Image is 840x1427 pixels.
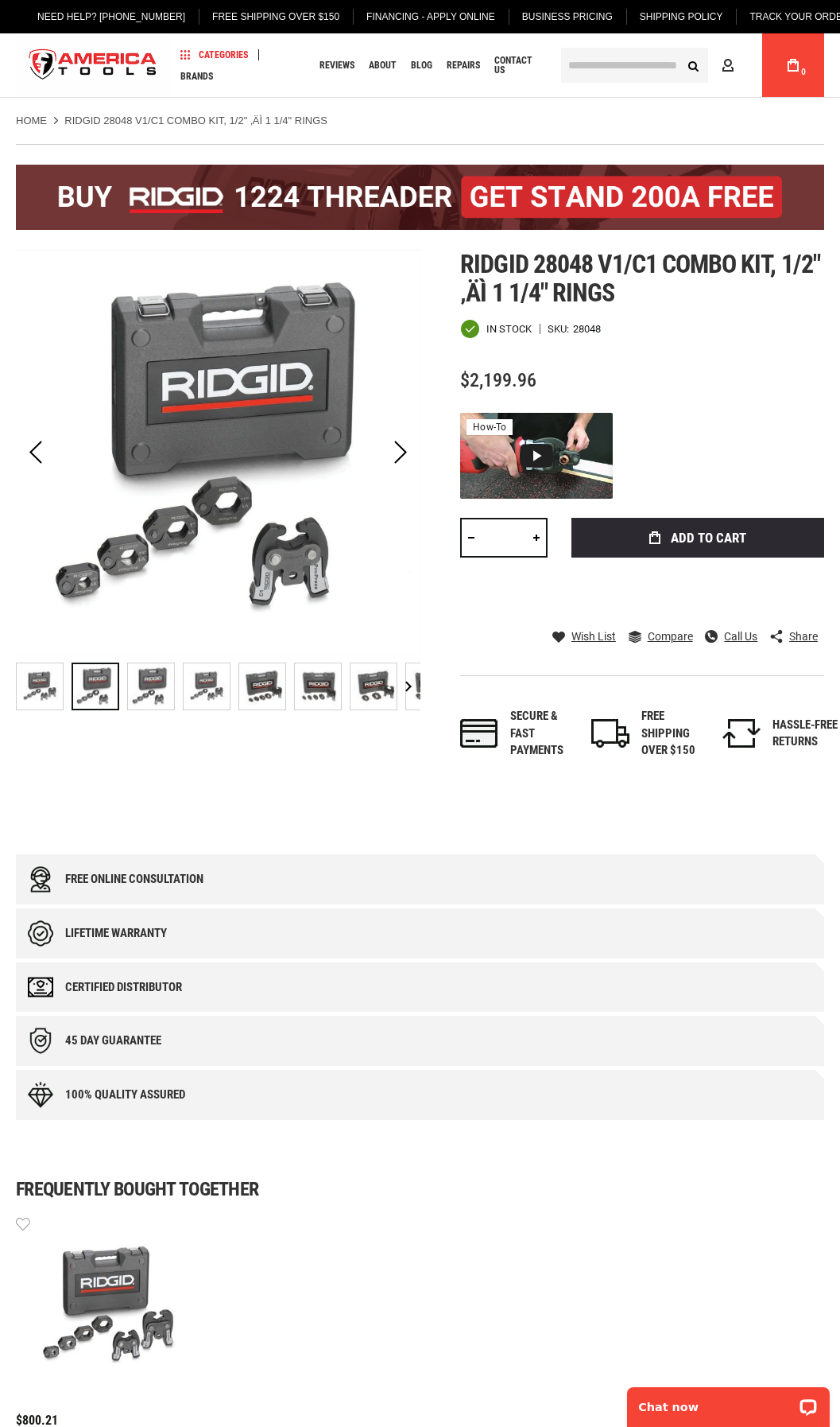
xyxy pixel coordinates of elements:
[494,56,542,75] span: Contact Us
[184,663,230,710] img: RIDGID 28048 V1/C1 COMBO KIT, 1/2" ‚Äì 1 1/4" RINGS
[617,1377,840,1427] iframe: LiveChat chat widget
[678,50,708,80] button: Search
[16,36,170,95] a: store logo
[180,72,213,81] span: Brands
[180,49,248,60] span: Categories
[641,708,706,759] div: FREE SHIPPING OVER $150
[17,663,63,710] img: RIDGID 28048 V1/C1 COMBO KIT, 1/2" ‚Äì 1 1/4" RINGS
[722,719,761,748] img: returns
[350,655,405,718] div: RIDGID 28048 V1/C1 COMBO KIT, 1/2" ‚Äì 1 1/4" RINGS
[447,60,480,70] span: Repairs
[173,44,255,65] a: Categories
[183,655,238,718] div: RIDGID 28048 V1/C1 COMBO KIT, 1/2" ‚Äì 1 1/4" RINGS
[239,663,285,710] img: RIDGID 28048 V1/C1 COMBO KIT, 1/2" ‚Äì 1 1/4" RINGS
[369,60,397,70] span: About
[404,55,439,76] a: Blog
[671,531,746,545] span: Add to Cart
[72,655,127,718] div: RIDGID 28048 V1/C1 COMBO KIT, 1/2" ‚Äì 1 1/4" RINGS
[397,655,420,718] div: Next
[350,663,397,710] img: RIDGID 28048 V1/C1 COMBO KIT, 1/2" ‚Äì 1 1/4" RINGS
[486,324,532,334] span: In stock
[312,55,362,76] a: Reviews
[487,55,549,76] a: Contact Us
[568,562,827,609] iframe: Secure express checkout frame
[789,631,818,642] span: Share
[571,518,824,558] button: Add to Cart
[16,1180,824,1199] h1: Frequently bought together
[571,631,616,642] span: Wish List
[362,55,404,76] a: About
[16,165,824,230] img: BOGO: Buy the RIDGID® 1224 Threader (26092), get the 92467 200A Stand FREE!
[173,65,220,87] a: Brands
[16,36,170,95] img: America Tools
[65,1034,161,1048] div: 45 day Guarantee
[294,655,350,718] div: RIDGID 28048 V1/C1 COMBO KIT, 1/2" ‚Äì 1 1/4" RINGS
[65,873,203,886] div: Free online consultation
[65,927,167,940] div: Lifetime warranty
[629,629,693,644] a: Compare
[648,631,693,642] span: Compare
[238,655,294,718] div: RIDGID 28048 V1/C1 COMBO KIT, 1/2" ‚Äì 1 1/4" RINGS
[460,249,819,308] span: Ridgid 28048 v1/c1 combo kit, 1/2" ‚Äì 1 1/4" rings
[439,55,487,76] a: Repairs
[16,250,420,655] img: RIDGID 28048 V1/C1 COMBO KIT, 1/2" ‚Äì 1 1/4" RINGS
[65,1088,185,1102] div: 100% quality assured
[16,250,56,655] div: Previous
[381,250,420,655] div: Next
[128,663,174,710] img: RIDGID 28048 V1/C1 COMBO KIT, 1/2" ‚Äì 1 1/4" RINGS
[724,631,757,642] span: Call Us
[319,60,354,70] span: Reviews
[548,324,573,334] strong: SKU
[772,717,838,751] div: HASSLE-FREE RETURNS
[640,11,723,22] span: Shipping Policy
[573,324,601,334] div: 28048
[16,655,72,718] div: RIDGID 28048 V1/C1 COMBO KIT, 1/2" ‚Äì 1 1/4" RINGS
[510,708,575,759] div: Secure & fast payments
[778,33,808,97] a: 0
[16,114,47,128] a: Home
[460,369,536,391] span: $2,199.96
[705,629,757,644] a: Call Us
[127,655,183,718] div: RIDGID 28048 V1/C1 COMBO KIT, 1/2" ‚Äì 1 1/4" RINGS
[591,719,629,748] img: shipping
[552,629,616,644] a: Wish List
[801,68,806,76] span: 0
[295,663,341,710] img: RIDGID 28048 V1/C1 COMBO KIT, 1/2" ‚Äì 1 1/4" RINGS
[460,319,532,339] div: Availability
[65,981,182,994] div: Certified Distributor
[64,115,327,126] strong: RIDGID 28048 V1/C1 COMBO KIT, 1/2" ‚Äì 1 1/4" RINGS
[460,719,498,748] img: payments
[411,60,432,70] span: Blog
